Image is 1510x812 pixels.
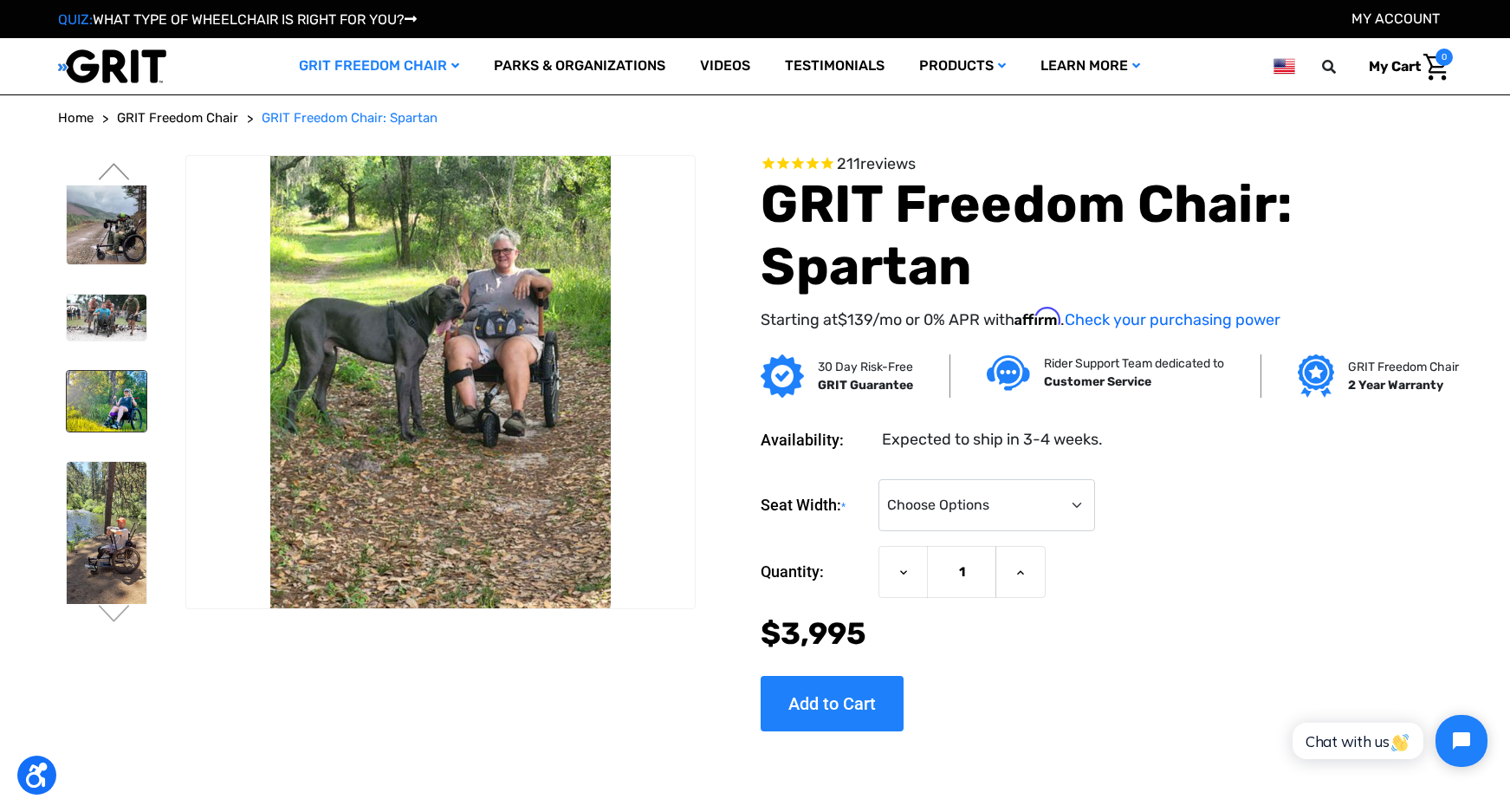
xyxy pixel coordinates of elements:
span: reviews [860,154,916,173]
a: GRIT Freedom Chair [282,38,476,94]
input: Add to Cart [761,676,904,731]
img: us.png [1273,55,1294,77]
img: GRIT Freedom Chair: Spartan [67,462,147,627]
span: QUIZ: [58,11,93,28]
a: Home [58,108,94,128]
a: Cart with 0 items [1356,49,1453,85]
a: GRIT Freedom Chair: Spartan [262,108,437,128]
a: Account [1351,10,1440,27]
strong: GRIT Guarantee [818,378,913,393]
h1: GRIT Freedom Chair: Spartan [761,173,1452,298]
img: GRIT Freedom Chair: Spartan [186,156,695,609]
a: GRIT Freedom Chair [117,108,238,128]
span: 211 reviews [837,154,916,173]
p: Starting at /mo or 0% APR with . [761,307,1452,332]
img: Grit freedom [1298,354,1333,398]
span: Rated 4.6 out of 5 stars 211 reviews [761,155,1452,174]
strong: Customer Service [1044,374,1151,389]
span: 0 [1435,49,1453,66]
img: Cart [1423,54,1448,81]
button: Go to slide 4 of 4 [96,605,133,626]
span: GRIT Freedom Chair [117,110,238,126]
img: Customer service [987,355,1030,391]
span: $3,995 [761,615,866,652]
a: Videos [683,38,768,94]
a: Parks & Organizations [476,38,683,94]
a: QUIZ:WHAT TYPE OF WHEELCHAIR IS RIGHT FOR YOU? [58,11,417,28]
button: Go to slide 2 of 4 [96,163,133,184]
p: Rider Support Team dedicated to [1044,354,1224,373]
img: GRIT Freedom Chair: Spartan [67,371,147,431]
a: Learn More [1023,38,1157,94]
span: $139 [838,310,872,329]
span: My Cart [1369,58,1421,75]
p: 30 Day Risk-Free [818,358,913,376]
span: Affirm [1014,307,1060,326]
dt: Availability: [761,428,870,451]
img: GRIT Freedom Chair: Spartan [67,295,147,341]
a: Check your purchasing power - Learn more about Affirm Financing (opens in modal) [1065,310,1280,329]
p: GRIT Freedom Chair [1348,358,1459,376]
input: Search [1330,49,1356,85]
a: Products [902,38,1023,94]
strong: 2 Year Warranty [1348,378,1443,393]
nav: Breadcrumb [58,108,1453,128]
a: Testimonials [768,38,902,94]
img: GRIT All-Terrain Wheelchair and Mobility Equipment [58,49,166,84]
iframe: Tidio Chat [1273,700,1502,782]
dd: Expected to ship in 3-4 weeks. [882,428,1103,451]
span: GRIT Freedom Chair: Spartan [262,110,437,126]
label: Seat Width: [761,479,870,532]
label: Quantity: [761,546,870,598]
span: Home [58,110,94,126]
img: GRIT Freedom Chair: Spartan [67,165,147,265]
img: GRIT Guarantee [761,354,804,398]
